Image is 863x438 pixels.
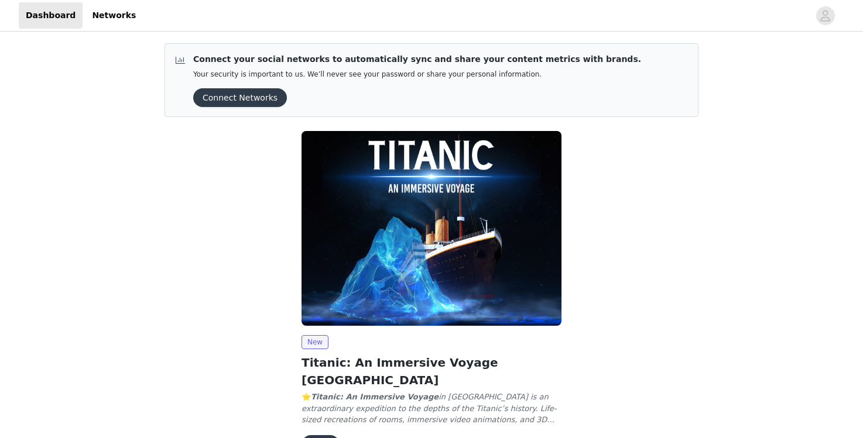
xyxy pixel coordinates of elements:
[302,131,561,326] img: Fever
[85,2,143,29] a: Networks
[820,6,831,25] div: avatar
[302,335,328,349] span: New
[19,2,83,29] a: Dashboard
[311,392,439,401] em: Titanic: An Immersive Voyage
[193,88,287,107] button: Connect Networks
[302,391,561,426] p: ⭐ 👉 For (10+ people), other (25+ people) or events please book 🛳️ Hop aboard the Titanic and walk...
[193,70,641,79] p: Your security is important to us. We’ll never see your password or share your personal information.
[193,53,641,65] p: Connect your social networks to automatically sync and share your content metrics with brands.
[302,354,561,389] h2: Titanic: An Immersive Voyage [GEOGRAPHIC_DATA]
